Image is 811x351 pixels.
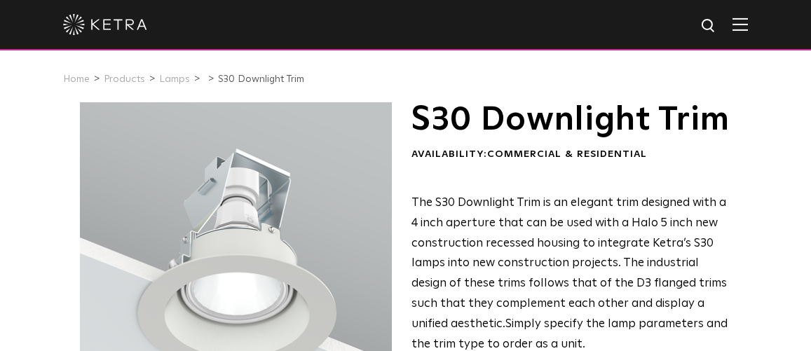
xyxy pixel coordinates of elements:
img: search icon [700,18,718,35]
a: Home [63,74,90,84]
div: Availability: [411,148,730,162]
span: The S30 Downlight Trim is an elegant trim designed with a 4 inch aperture that can be used with a... [411,197,727,330]
a: Lamps [159,74,190,84]
h1: S30 Downlight Trim [411,102,730,137]
span: Commercial & Residential [487,149,647,159]
a: S30 Downlight Trim [218,74,304,84]
img: Hamburger%20Nav.svg [732,18,748,31]
span: Simply specify the lamp parameters and the trim type to order as a unit.​ [411,318,728,350]
a: Products [104,74,145,84]
img: ketra-logo-2019-white [63,14,147,35]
